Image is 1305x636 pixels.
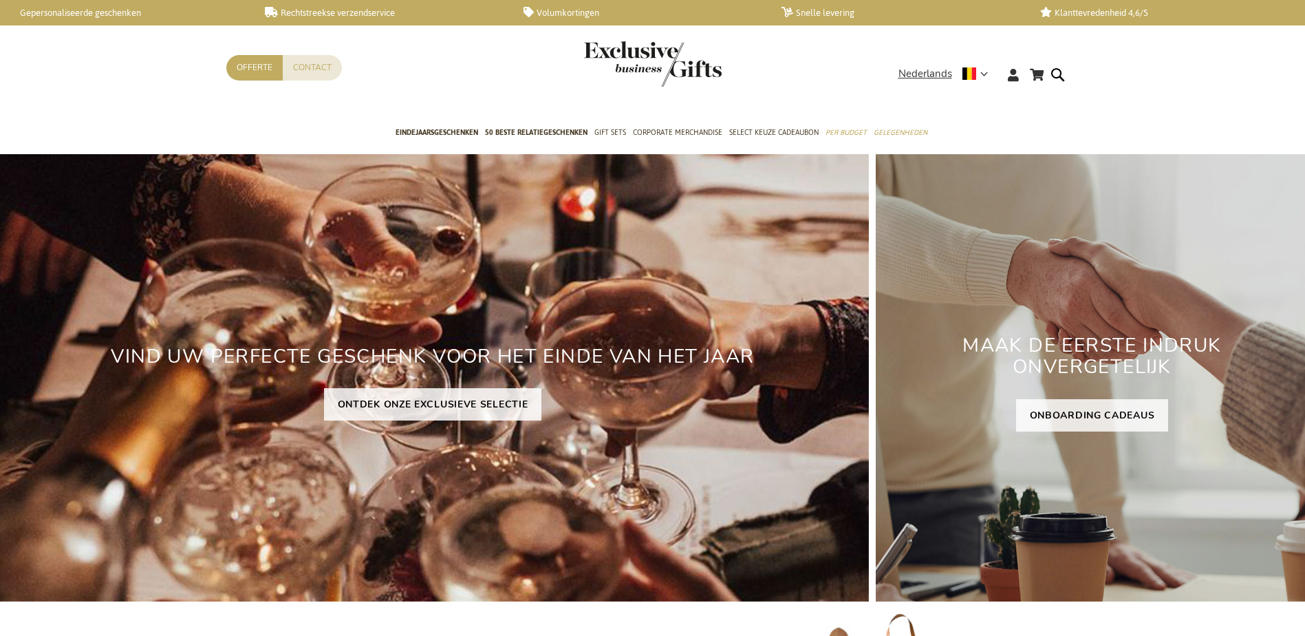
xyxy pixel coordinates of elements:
[524,7,759,19] a: Volumkortingen
[1040,7,1276,19] a: Klanttevredenheid 4,6/5
[485,125,587,140] span: 50 beste relatiegeschenken
[729,125,819,140] span: Select Keuze Cadeaubon
[1016,399,1169,432] a: ONBOARDING CADEAUS
[826,116,867,151] a: Per Budget
[781,7,1017,19] a: Snelle levering
[633,125,722,140] span: Corporate Merchandise
[826,125,867,140] span: Per Budget
[584,41,653,87] a: store logo
[485,116,587,151] a: 50 beste relatiegeschenken
[874,116,927,151] a: Gelegenheden
[7,7,243,19] a: Gepersonaliseerde geschenken
[594,116,626,151] a: Gift Sets
[226,55,283,81] a: Offerte
[396,116,478,151] a: Eindejaarsgeschenken
[324,388,542,421] a: ONTDEK ONZE EXCLUSIEVE SELECTIE
[584,41,722,87] img: Exclusive Business gifts logo
[283,55,342,81] a: Contact
[874,125,927,140] span: Gelegenheden
[898,66,952,82] span: Nederlands
[265,7,501,19] a: Rechtstreekse verzendservice
[594,125,626,140] span: Gift Sets
[729,116,819,151] a: Select Keuze Cadeaubon
[396,125,478,140] span: Eindejaarsgeschenken
[633,116,722,151] a: Corporate Merchandise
